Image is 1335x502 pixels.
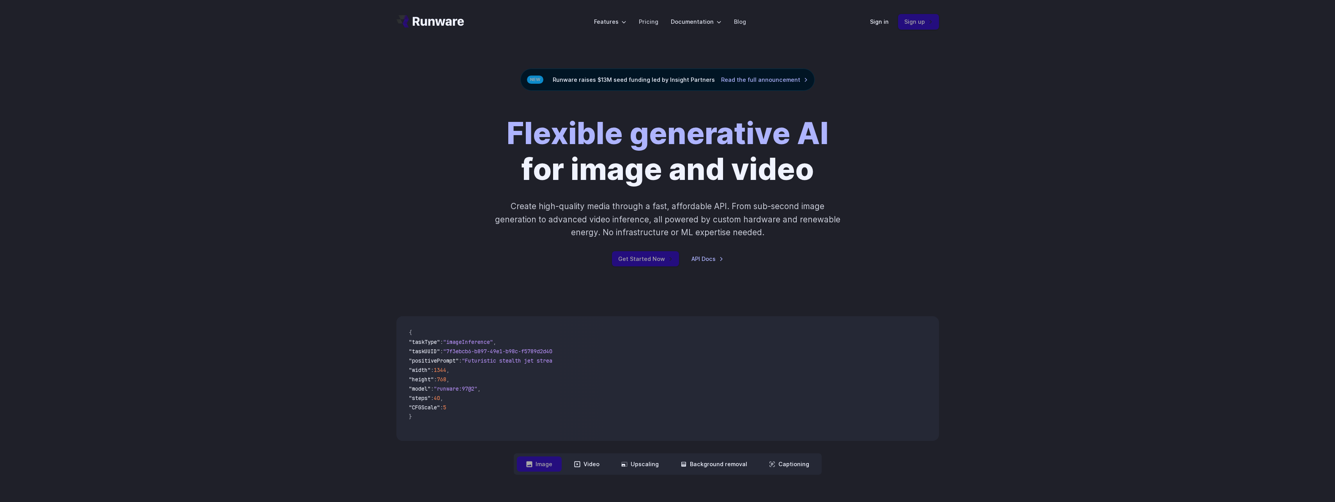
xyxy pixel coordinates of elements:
[520,69,815,91] div: Runware raises $13M seed funding led by Insight Partners
[409,413,412,420] span: }
[431,395,434,402] span: :
[507,116,829,187] h1: for image and video
[409,366,431,373] span: "width"
[409,395,431,402] span: "steps"
[409,329,412,336] span: {
[734,17,746,26] a: Blog
[409,357,459,364] span: "positivePrompt"
[898,14,939,29] a: Sign up
[434,376,437,383] span: :
[507,115,829,151] strong: Flexible generative AI
[431,385,434,392] span: :
[594,17,626,26] label: Features
[443,404,446,411] span: 5
[691,254,723,263] a: API Docs
[494,200,841,239] p: Create high-quality media through a fast, affordable API. From sub-second image generation to adv...
[517,456,562,472] button: Image
[443,338,493,345] span: "imageInference"
[440,404,443,411] span: :
[440,395,443,402] span: ,
[409,338,440,345] span: "taskType"
[565,456,609,472] button: Video
[760,456,819,472] button: Captioning
[409,385,431,392] span: "model"
[671,456,757,472] button: Background removal
[446,376,449,383] span: ,
[409,404,440,411] span: "CFGScale"
[434,385,477,392] span: "runware:97@2"
[409,376,434,383] span: "height"
[396,15,464,28] a: Go to /
[409,348,440,355] span: "taskUUID"
[671,17,721,26] label: Documentation
[440,348,443,355] span: :
[434,366,446,373] span: 1344
[477,385,481,392] span: ,
[459,357,462,364] span: :
[434,395,440,402] span: 40
[612,251,679,266] a: Get Started Now
[446,366,449,373] span: ,
[639,17,658,26] a: Pricing
[870,17,889,26] a: Sign in
[493,338,496,345] span: ,
[443,348,562,355] span: "7f3ebcb6-b897-49e1-b98c-f5789d2d40d7"
[431,366,434,373] span: :
[462,357,746,364] span: "Futuristic stealth jet streaking through a neon-lit cityscape with glowing purple exhaust"
[721,75,808,84] a: Read the full announcement
[440,338,443,345] span: :
[612,456,668,472] button: Upscaling
[437,376,446,383] span: 768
